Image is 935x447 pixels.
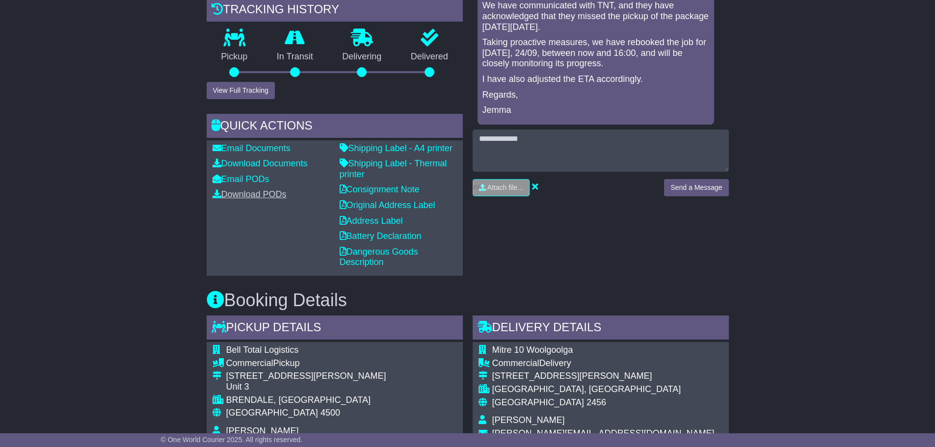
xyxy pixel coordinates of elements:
a: Consignment Note [340,184,420,194]
span: Bell Total Logistics [226,345,299,355]
span: 2456 [587,397,606,407]
div: Pickup [226,358,457,369]
p: I have also adjusted the ETA accordingly. [482,74,709,85]
a: Original Address Label [340,200,435,210]
span: Mitre 10 Woolgoolga [492,345,573,355]
button: Send a Message [664,179,728,196]
a: Email Documents [213,143,291,153]
a: Dangerous Goods Description [340,247,418,267]
a: Download PODs [213,189,287,199]
a: Address Label [340,216,403,226]
a: Shipping Label - A4 printer [340,143,453,153]
span: Commercial [492,358,539,368]
span: [PERSON_NAME][EMAIL_ADDRESS][DOMAIN_NAME] [492,428,715,438]
span: [GEOGRAPHIC_DATA] [492,397,584,407]
span: 4500 [321,408,340,418]
a: Download Documents [213,158,308,168]
p: We have communicated with TNT, and they have acknowledged that they missed the pickup of the pack... [482,0,709,32]
span: © One World Courier 2025. All rights reserved. [161,436,303,444]
span: Commercial [226,358,273,368]
p: In Transit [262,52,328,62]
span: [PERSON_NAME] [492,415,565,425]
a: Shipping Label - Thermal printer [340,158,447,179]
span: [GEOGRAPHIC_DATA] [226,408,318,418]
p: Taking proactive measures, we have rebooked the job for [DATE], 24/09, between now and 16:00, and... [482,37,709,69]
p: Jemma [482,105,709,116]
div: Unit 3 [226,382,457,393]
button: View Full Tracking [207,82,275,99]
div: [GEOGRAPHIC_DATA], [GEOGRAPHIC_DATA] [492,384,715,395]
div: [STREET_ADDRESS][PERSON_NAME] [226,371,457,382]
div: Pickup Details [207,316,463,342]
a: Email PODs [213,174,269,184]
p: Delivered [396,52,463,62]
span: [PERSON_NAME] [226,426,299,436]
p: Pickup [207,52,263,62]
h3: Booking Details [207,290,729,310]
div: Delivery [492,358,715,369]
p: Delivering [328,52,397,62]
div: Quick Actions [207,114,463,140]
div: [STREET_ADDRESS][PERSON_NAME] [492,371,715,382]
a: Battery Declaration [340,231,422,241]
div: BRENDALE, [GEOGRAPHIC_DATA] [226,395,457,406]
p: Regards, [482,90,709,101]
div: Delivery Details [473,316,729,342]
